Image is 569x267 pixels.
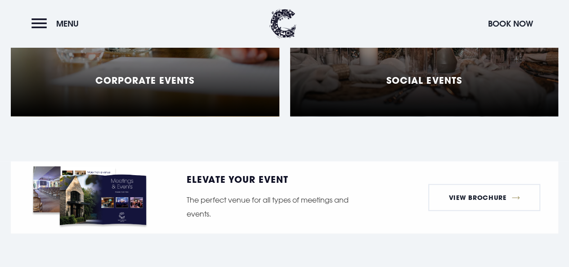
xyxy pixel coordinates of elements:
h5: Social Events [386,75,461,86]
button: Menu [31,14,83,33]
button: Book Now [484,14,538,33]
a: View Brochure [428,184,540,211]
h5: ELEVATE YOUR EVENT [187,175,368,184]
p: The perfect venue for all types of meetings and events. [187,193,368,221]
img: Clandeboye Lodge [269,9,296,38]
span: Menu [56,18,79,29]
h5: Corporate Events [95,75,194,86]
img: Meetings events packages brochure, Clandeboye Lodge. [29,162,151,234]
